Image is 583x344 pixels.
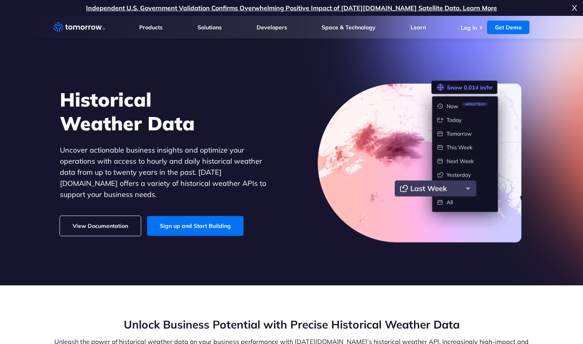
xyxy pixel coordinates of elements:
a: Space & Technology [322,24,376,31]
img: historical-weather-data.png.webp [318,80,523,243]
a: Get Demo [487,21,529,34]
a: View Documentation [60,216,141,236]
a: Products [139,24,163,31]
p: Uncover actionable business insights and optimize your operations with access to hourly and daily... [60,145,278,200]
a: Log In [461,24,477,31]
h2: Unlock Business Potential with Precise Historical Weather Data [54,317,529,332]
a: Developers [257,24,287,31]
a: Independent U.S. Government Validation Confirms Overwhelming Positive Impact of [DATE][DOMAIN_NAM... [86,4,497,12]
a: Home link [54,21,105,33]
a: Sign up and Start Building [147,216,244,236]
a: Solutions [198,24,222,31]
h1: Historical Weather Data [60,88,278,135]
a: Learn [410,24,426,31]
